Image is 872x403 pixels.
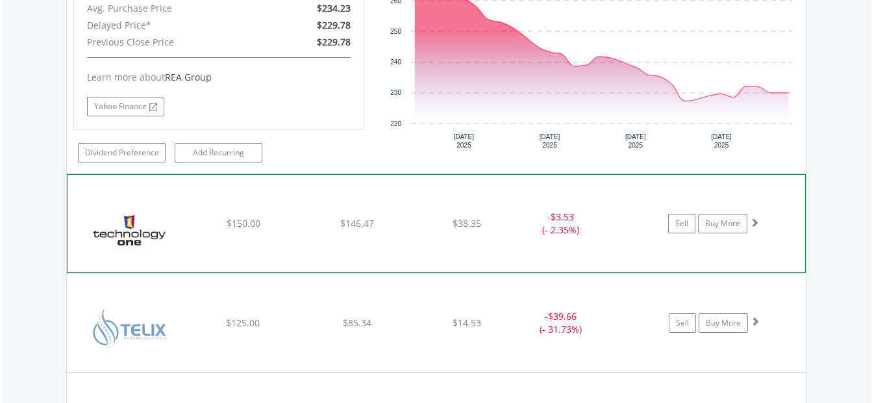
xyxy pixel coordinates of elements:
span: $229.78 [317,36,351,48]
text: [DATE] 2025 [711,133,732,149]
span: $14.53 [453,317,481,329]
span: $229.78 [317,19,351,31]
text: 250 [390,28,401,35]
div: - (- 31.73%) [512,310,610,336]
span: $234.23 [317,2,351,14]
span: $146.47 [340,217,374,229]
a: Sell [668,214,695,233]
text: 240 [390,58,401,66]
text: [DATE] 2025 [625,133,646,149]
text: [DATE] 2025 [453,133,474,149]
a: Buy More [698,214,747,233]
span: REA Group [165,71,212,83]
text: 230 [390,89,401,96]
div: - (- 2.35%) [512,211,609,237]
span: $85.34 [343,317,371,329]
span: $3.53 [551,211,574,223]
div: Learn more about [87,71,351,84]
a: Buy More [699,313,748,333]
a: Sell [669,313,696,333]
span: $39.66 [548,310,577,322]
img: EQU.AU.TLX.png [73,290,185,368]
text: [DATE] 2025 [540,133,560,149]
a: Yahoo Finance [87,97,164,116]
span: $38.35 [453,217,481,229]
span: $150.00 [227,217,260,229]
span: $125.00 [226,317,260,329]
img: EQU.AU.TNE.png [74,191,186,269]
div: Delayed Price* [77,17,266,34]
div: Previous Close Price [77,34,266,51]
text: 220 [390,120,401,127]
a: Dividend Preference [78,143,166,162]
a: Add Recurring [175,143,262,162]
